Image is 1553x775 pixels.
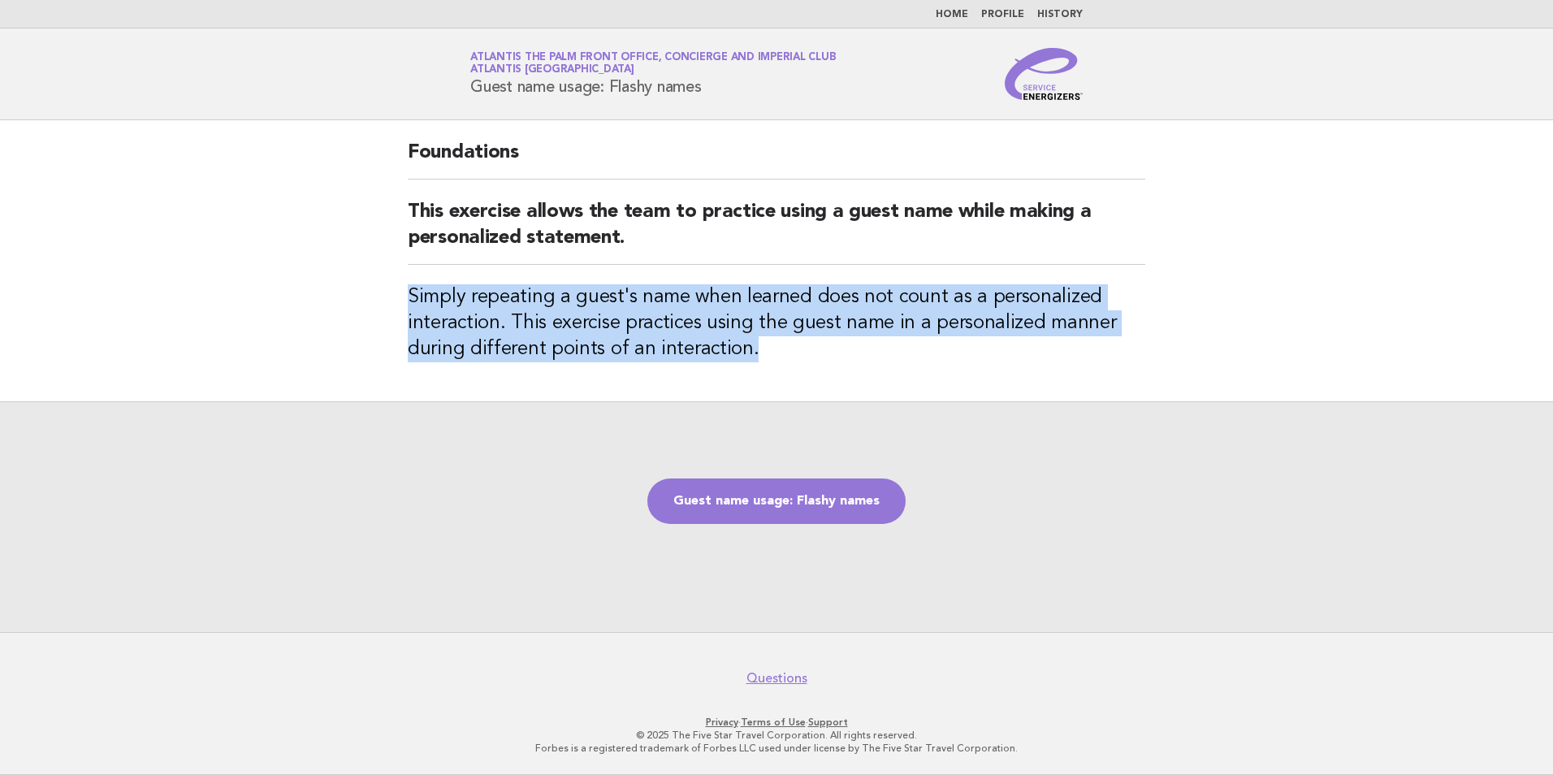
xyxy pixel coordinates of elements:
[936,10,968,19] a: Home
[746,670,807,686] a: Questions
[470,52,836,75] a: Atlantis The Palm Front Office, Concierge and Imperial ClubAtlantis [GEOGRAPHIC_DATA]
[647,478,906,524] a: Guest name usage: Flashy names
[279,742,1274,755] p: Forbes is a registered trademark of Forbes LLC used under license by The Five Star Travel Corpora...
[408,284,1145,362] h3: Simply repeating a guest's name when learned does not count as a personalized interaction. This e...
[808,717,848,728] a: Support
[470,65,634,76] span: Atlantis [GEOGRAPHIC_DATA]
[981,10,1024,19] a: Profile
[279,716,1274,729] p: · ·
[279,729,1274,742] p: © 2025 The Five Star Travel Corporation. All rights reserved.
[470,53,836,95] h1: Guest name usage: Flashy names
[741,717,806,728] a: Terms of Use
[408,199,1145,265] h2: This exercise allows the team to practice using a guest name while making a personalized statement.
[706,717,738,728] a: Privacy
[408,140,1145,180] h2: Foundations
[1037,10,1083,19] a: History
[1005,48,1083,100] img: Service Energizers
